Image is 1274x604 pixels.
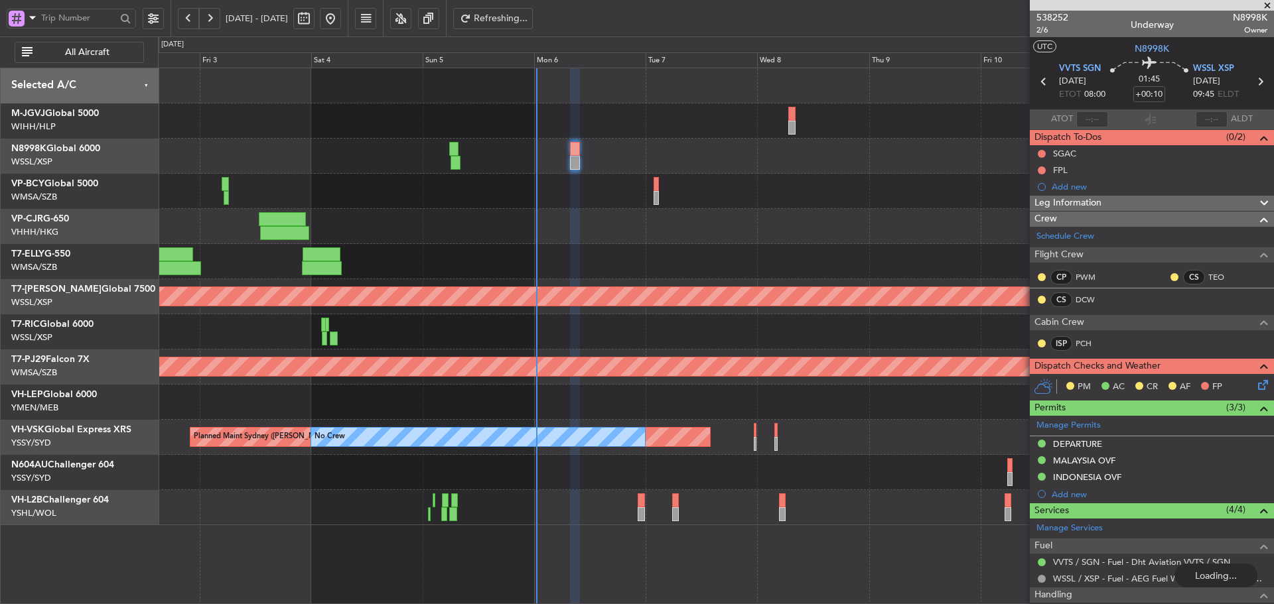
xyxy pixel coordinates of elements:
span: N8998K [1233,11,1267,25]
span: 2/6 [1036,25,1068,36]
a: WIHH/HLP [11,121,56,133]
div: CP [1050,270,1072,284]
div: INDONESIA OVF [1053,471,1121,483]
span: T7-ELLY [11,249,44,259]
span: VH-VSK [11,425,44,434]
a: WSSL/XSP [11,332,52,343]
a: Manage Services [1036,522,1103,535]
a: WSSL / XSP - Fuel - AEG Fuel WSSL / XSP (EJ Asia Only) [1053,573,1267,584]
span: AF [1180,381,1190,394]
span: All Aircraft [35,48,139,57]
span: 538252 [1036,11,1068,25]
span: [DATE] [1193,75,1220,88]
span: M-JGVJ [11,109,45,118]
span: Handling [1034,587,1072,603]
span: 01:45 [1139,73,1160,86]
a: Manage Permits [1036,419,1101,432]
a: YMEN/MEB [11,402,58,414]
span: 08:00 [1084,88,1105,101]
button: UTC [1033,40,1056,52]
span: ATOT [1051,113,1073,126]
input: Trip Number [41,8,116,28]
div: Wed 8 [757,52,869,68]
a: PWM [1076,271,1105,283]
span: WSSL XSP [1193,62,1234,76]
div: MALAYSIA OVF [1053,455,1115,466]
span: Owner [1233,25,1267,36]
div: Sun 5 [423,52,534,68]
span: T7-[PERSON_NAME] [11,284,102,294]
a: VH-LEPGlobal 6000 [11,390,97,399]
a: VP-CJRG-650 [11,214,69,223]
span: Dispatch To-Dos [1034,130,1101,145]
div: Mon 6 [534,52,646,68]
span: (4/4) [1226,503,1245,516]
a: WSSL/XSP [11,296,52,308]
span: Refreshing... [474,14,528,23]
a: T7-PJ29Falcon 7X [11,355,90,364]
div: Loading... [1174,564,1257,587]
span: Services [1034,503,1069,518]
a: T7-RICGlobal 6000 [11,320,94,329]
span: T7-RIC [11,320,40,329]
a: YSSY/SYD [11,472,51,484]
a: T7-[PERSON_NAME]Global 7500 [11,284,155,294]
span: CR [1147,381,1158,394]
div: Add new [1052,181,1267,192]
div: Fri 3 [200,52,311,68]
div: FPL [1053,164,1068,176]
span: [DATE] - [DATE] [226,13,288,25]
span: [DATE] [1059,75,1086,88]
span: Permits [1034,400,1066,416]
a: YSHL/WOL [11,507,56,519]
div: Thu 9 [869,52,981,68]
div: Sat 4 [311,52,423,68]
div: Tue 7 [646,52,757,68]
div: Add new [1052,489,1267,500]
button: All Aircraft [15,42,144,63]
a: YSSY/SYD [11,437,51,449]
a: N8998KGlobal 6000 [11,144,100,153]
span: VH-LEP [11,390,43,399]
span: ALDT [1231,113,1253,126]
span: Leg Information [1034,196,1101,211]
div: SGAC [1053,148,1076,159]
a: N604AUChallenger 604 [11,460,114,469]
span: VP-CJR [11,214,43,223]
span: ELDT [1218,88,1239,101]
div: CS [1050,292,1072,307]
span: Dispatch Checks and Weather [1034,359,1161,374]
span: T7-PJ29 [11,355,46,364]
span: 09:45 [1193,88,1214,101]
span: FP [1212,381,1222,394]
a: WMSA/SZB [11,261,57,273]
input: --:-- [1076,111,1108,127]
button: Refreshing... [453,8,533,29]
a: T7-ELLYG-550 [11,249,70,259]
a: Schedule Crew [1036,230,1094,243]
span: (3/3) [1226,400,1245,414]
a: DCW [1076,294,1105,306]
span: Crew [1034,211,1057,227]
div: [DATE] [161,39,184,50]
span: Cabin Crew [1034,315,1084,330]
div: Underway [1131,18,1174,32]
span: Fuel [1034,538,1052,554]
a: TEO [1208,271,1238,283]
a: WMSA/SZB [11,367,57,379]
div: ISP [1050,336,1072,351]
a: VVTS / SGN - Fuel - Dht Aviation VVTS / SGN [1053,556,1230,568]
span: Flight Crew [1034,247,1084,263]
span: (0/2) [1226,130,1245,144]
a: WSSL/XSP [11,156,52,168]
span: AC [1113,381,1125,394]
span: VVTS SGN [1059,62,1101,76]
span: N8998K [1135,42,1169,56]
div: CS [1183,270,1205,284]
a: PCH [1076,337,1105,349]
span: N604AU [11,460,48,469]
span: PM [1078,381,1091,394]
a: VH-L2BChallenger 604 [11,495,109,505]
div: No Crew [315,427,345,447]
span: VP-BCY [11,179,44,188]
